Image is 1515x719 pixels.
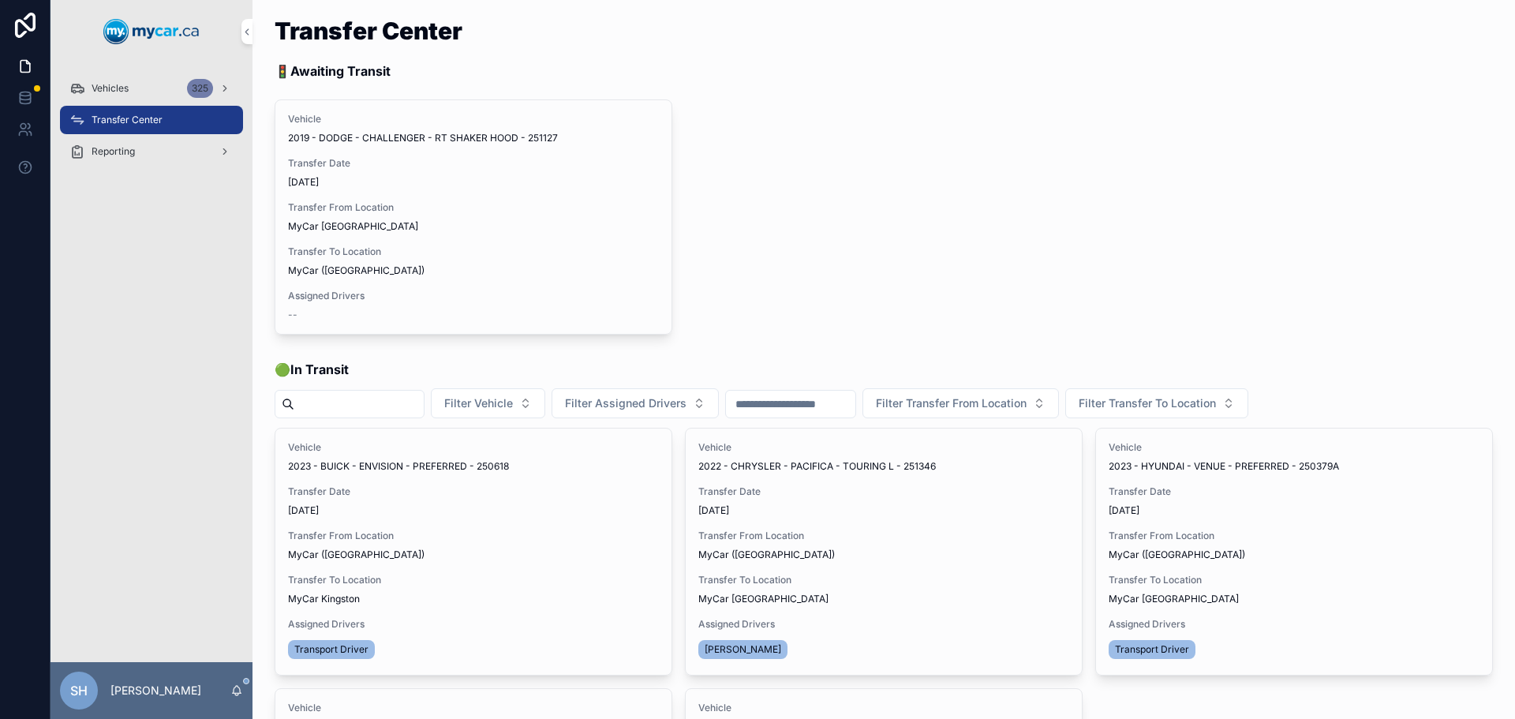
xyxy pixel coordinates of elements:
a: Vehicles325 [60,74,243,103]
div: scrollable content [50,63,252,186]
span: MyCar Kingston [288,593,360,605]
span: Filter Transfer To Location [1079,395,1216,411]
button: Select Button [862,388,1059,418]
span: MyCar [GEOGRAPHIC_DATA] [698,593,829,605]
a: Vehicle2019 - DODGE - CHALLENGER - RT SHAKER HOOD - 251127Transfer Date[DATE]Transfer From Locati... [275,99,672,335]
h1: Transfer Center [275,19,462,43]
span: Vehicle [698,441,1069,454]
span: Transfer From Location [1109,530,1479,542]
span: [DATE] [698,504,1069,517]
span: Filter Transfer From Location [876,395,1027,411]
span: Vehicles [92,82,129,95]
button: Select Button [552,388,719,418]
strong: In Transit [290,361,349,377]
p: 🚦 [275,62,462,81]
span: Assigned Drivers [288,618,659,631]
span: Transfer Date [698,485,1069,498]
span: SH [70,681,88,700]
span: Transport Driver [1115,643,1189,656]
span: 2023 - BUICK - ENVISION - PREFERRED - 250618 [288,460,509,473]
img: App logo [103,19,200,44]
span: Transfer Date [288,485,659,498]
span: MyCar ([GEOGRAPHIC_DATA]) [288,549,425,561]
span: MyCar [GEOGRAPHIC_DATA] [288,220,418,233]
span: Transfer To Location [1109,574,1479,586]
span: MyCar ([GEOGRAPHIC_DATA]) [698,549,835,561]
span: Transfer Center [92,114,163,126]
div: 325 [187,79,213,98]
span: -- [288,309,297,321]
span: Reporting [92,145,135,158]
span: MyCar [GEOGRAPHIC_DATA] [1109,593,1239,605]
span: Filter Assigned Drivers [565,395,686,411]
span: Transfer From Location [698,530,1069,542]
strong: Awaiting Transit [290,63,391,79]
span: Assigned Drivers [698,618,1069,631]
a: Vehicle2023 - BUICK - ENVISION - PREFERRED - 250618Transfer Date[DATE]Transfer From LocationMyCar... [275,428,672,676]
span: [DATE] [288,504,659,517]
a: Vehicle2023 - HYUNDAI - VENUE - PREFERRED - 250379ATransfer Date[DATE]Transfer From LocationMyCar... [1095,428,1493,676]
span: Vehicle [288,113,659,125]
span: Transfer Date [288,157,659,170]
span: Vehicle [1109,441,1479,454]
span: Transfer To Location [288,245,659,258]
span: Transfer To Location [698,574,1069,586]
span: [DATE] [1109,504,1479,517]
button: Select Button [431,388,545,418]
span: [PERSON_NAME] [705,643,781,656]
span: MyCar ([GEOGRAPHIC_DATA]) [1109,549,1245,561]
a: Vehicle2022 - CHRYSLER - PACIFICA - TOURING L - 251346Transfer Date[DATE]Transfer From LocationMy... [685,428,1083,676]
span: [DATE] [288,176,659,189]
span: Transport Driver [294,643,368,656]
span: 2023 - HYUNDAI - VENUE - PREFERRED - 250379A [1109,460,1339,473]
span: Transfer From Location [288,201,659,214]
span: Filter Vehicle [444,395,513,411]
span: 2022 - CHRYSLER - PACIFICA - TOURING L - 251346 [698,460,936,473]
span: Vehicle [698,702,1069,714]
button: Select Button [1065,388,1248,418]
span: 2019 - DODGE - CHALLENGER - RT SHAKER HOOD - 251127 [288,132,558,144]
span: MyCar ([GEOGRAPHIC_DATA]) [288,264,425,277]
a: Reporting [60,137,243,166]
span: Vehicle [288,702,659,714]
span: 🟢 [275,360,349,379]
span: Assigned Drivers [288,290,659,302]
span: Vehicle [288,441,659,454]
span: Transfer To Location [288,574,659,586]
span: Transfer From Location [288,530,659,542]
a: Transfer Center [60,106,243,134]
span: Assigned Drivers [1109,618,1479,631]
span: Transfer Date [1109,485,1479,498]
p: [PERSON_NAME] [110,683,201,698]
